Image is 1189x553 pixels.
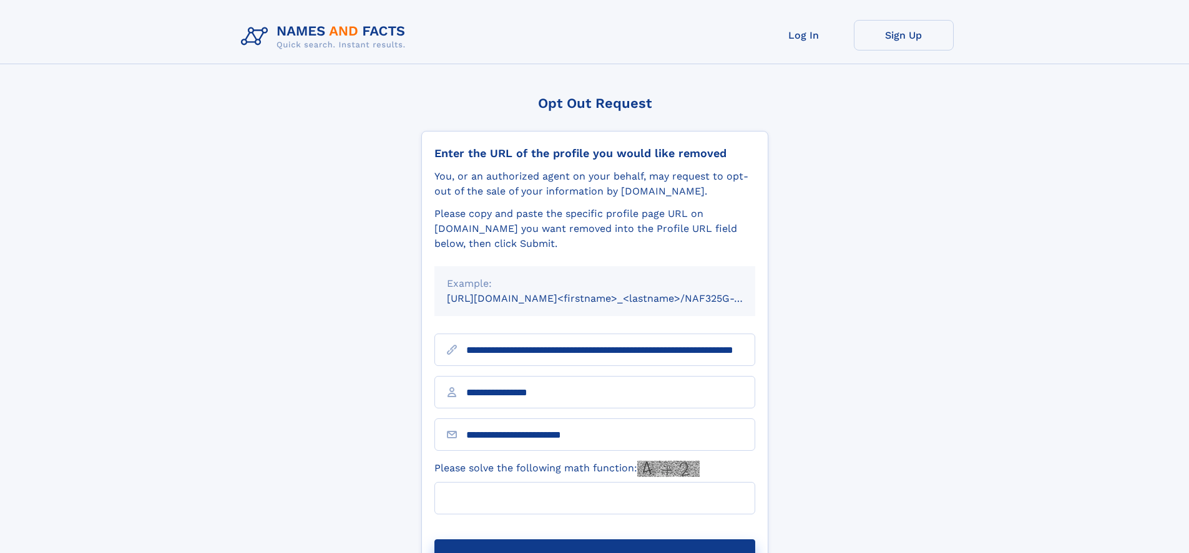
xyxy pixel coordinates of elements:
div: You, or an authorized agent on your behalf, may request to opt-out of the sale of your informatio... [434,169,755,199]
a: Log In [754,20,854,50]
a: Sign Up [854,20,954,50]
div: Please copy and paste the specific profile page URL on [DOMAIN_NAME] you want removed into the Pr... [434,206,755,251]
div: Example: [447,276,743,291]
div: Opt Out Request [421,95,768,111]
small: [URL][DOMAIN_NAME]<firstname>_<lastname>/NAF325G-xxxxxxxx [447,292,779,304]
div: Enter the URL of the profile you would like removed [434,147,755,160]
img: Logo Names and Facts [236,20,416,54]
label: Please solve the following math function: [434,461,700,477]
